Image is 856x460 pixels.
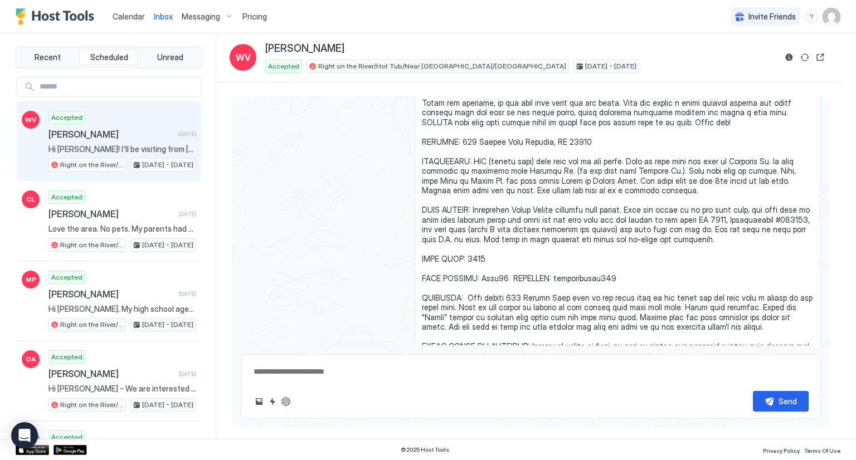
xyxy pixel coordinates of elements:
[401,446,449,453] span: © 2025 Host Tools
[48,144,196,154] span: Hi [PERSON_NAME]! I'll be visiting from [GEOGRAPHIC_DATA]. My son requested to go hiking on the G...
[51,192,82,202] span: Accepted
[242,12,267,22] span: Pricing
[804,444,840,456] a: Terms Of Use
[266,395,279,408] button: Quick reply
[814,51,827,64] button: Open reservation
[236,51,251,64] span: WV
[26,354,36,364] span: OA
[51,272,82,282] span: Accepted
[11,422,38,449] div: Open Intercom Messenger
[318,61,566,71] span: Right on the River/Hot Tub/Near [GEOGRAPHIC_DATA]/[GEOGRAPHIC_DATA]
[51,432,82,442] span: Accepted
[142,320,193,330] span: [DATE] - [DATE]
[252,395,266,408] button: Upload image
[182,12,220,22] span: Messaging
[113,11,145,22] a: Calendar
[35,52,61,62] span: Recent
[154,12,173,21] span: Inbox
[823,8,840,26] div: User profile
[268,61,299,71] span: Accepted
[748,12,796,22] span: Invite Friends
[60,240,123,250] span: Right on the River/Hot Tub/Near [GEOGRAPHIC_DATA]/[GEOGRAPHIC_DATA]
[51,112,82,123] span: Accepted
[16,47,202,68] div: tab-group
[35,77,201,96] input: Input Field
[753,391,809,412] button: Send
[26,275,36,285] span: MP
[142,240,193,250] span: [DATE] - [DATE]
[90,52,128,62] span: Scheduled
[51,352,82,362] span: Accepted
[60,160,123,170] span: Right on the River/Hot Tub/Near [GEOGRAPHIC_DATA]/[GEOGRAPHIC_DATA]
[805,10,818,23] div: menu
[48,384,196,394] span: Hi [PERSON_NAME] - We are interested in visiting [DATE] thru [DATE]. We have a dog (Remi) that we...
[585,61,636,71] span: [DATE] - [DATE]
[80,50,139,65] button: Scheduled
[779,395,797,407] div: Send
[48,368,174,379] span: [PERSON_NAME]
[60,400,123,410] span: Right on the River/Hot Tub/Near [GEOGRAPHIC_DATA]/[GEOGRAPHIC_DATA]
[154,11,173,22] a: Inbox
[48,129,174,140] span: [PERSON_NAME]
[25,115,36,125] span: WV
[18,50,77,65] button: Recent
[798,51,811,64] button: Sync reservation
[804,447,840,454] span: Terms Of Use
[48,208,174,219] span: [PERSON_NAME]
[178,211,196,218] span: [DATE]
[178,290,196,297] span: [DATE]
[26,194,35,204] span: CL
[178,370,196,378] span: [DATE]
[763,444,800,456] a: Privacy Policy
[48,304,196,314] span: Hi [PERSON_NAME]. My high school aged daughter and I live in [GEOGRAPHIC_DATA]. We’ll be heading ...
[178,130,196,138] span: [DATE]
[279,395,293,408] button: ChatGPT Auto Reply
[763,447,800,454] span: Privacy Policy
[48,224,196,234] span: Love the area. No pets. My parents had a cabin there in the 80's and 90's.
[782,51,796,64] button: Reservation information
[48,288,174,300] span: [PERSON_NAME]
[142,160,193,170] span: [DATE] - [DATE]
[60,320,123,330] span: Right on the River/Hot Tub/Near [GEOGRAPHIC_DATA]/[GEOGRAPHIC_DATA]
[140,50,200,65] button: Unread
[265,42,344,55] span: [PERSON_NAME]
[53,445,87,455] a: Google Play Store
[157,52,183,62] span: Unread
[16,8,99,25] a: Host Tools Logo
[113,12,145,21] span: Calendar
[142,400,193,410] span: [DATE] - [DATE]
[16,445,49,455] a: App Store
